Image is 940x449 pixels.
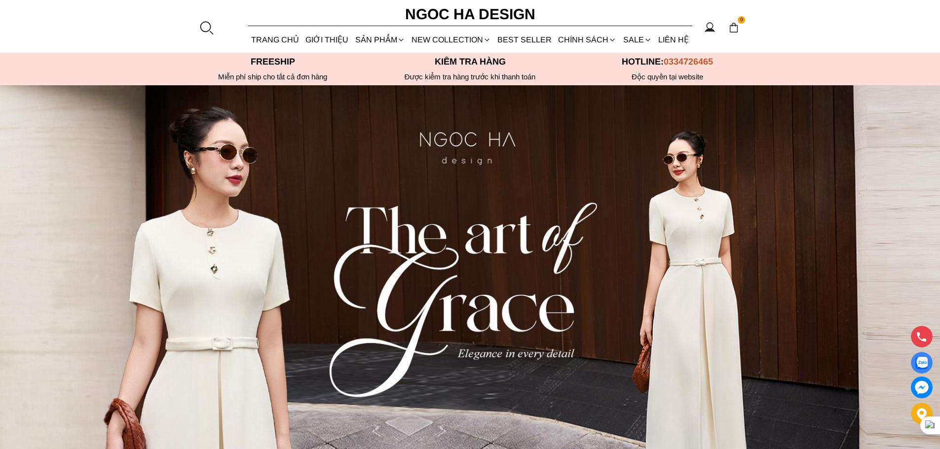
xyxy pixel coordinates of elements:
[911,377,933,398] a: messenger
[174,57,372,67] p: Freeship
[174,72,372,81] div: Miễn phí ship cho tất cả đơn hàng
[372,72,569,81] p: Được kiểm tra hàng trước khi thanh toán
[911,352,933,374] a: Display image
[738,16,746,24] span: 0
[352,27,408,53] div: SẢN PHẨM
[396,2,544,26] a: Ngoc Ha Design
[664,57,713,67] span: 0334726465
[728,22,739,33] img: img-CART-ICON-ksit0nf1
[302,27,352,53] a: GIỚI THIỆU
[569,57,766,67] p: Hotline:
[915,357,928,369] img: Display image
[435,57,506,67] font: Kiểm tra hàng
[248,27,302,53] a: TRANG CHỦ
[620,27,655,53] a: SALE
[569,72,766,81] h6: Độc quyền tại website
[494,27,555,53] a: BEST SELLER
[408,27,494,53] a: NEW COLLECTION
[555,27,620,53] div: Chính sách
[655,27,692,53] a: LIÊN HỆ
